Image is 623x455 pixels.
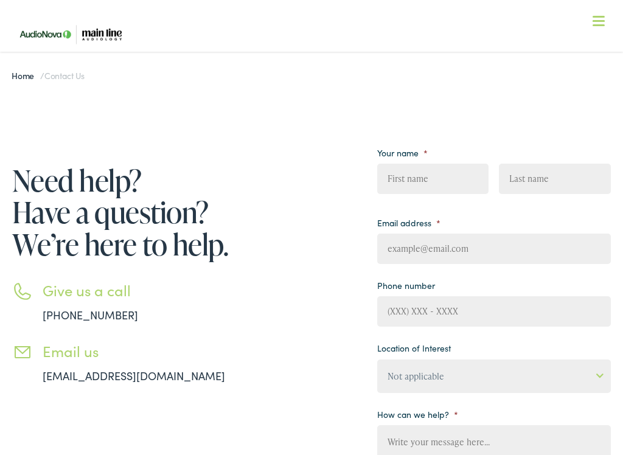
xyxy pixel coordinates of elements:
a: What We Offer [21,49,610,86]
h3: Give us a call [43,282,292,299]
a: [PHONE_NUMBER] [43,307,138,322]
a: Home [12,69,40,82]
label: Email address [377,217,440,228]
span: / [12,69,85,82]
h1: Need help? Have a question? We’re here to help. [12,164,292,260]
input: (XXX) XXX - XXXX [377,296,610,327]
a: [EMAIL_ADDRESS][DOMAIN_NAME] [43,368,225,383]
label: Your name [377,147,428,158]
h3: Email us [43,342,292,360]
label: How can we help? [377,409,458,420]
input: First name [377,164,489,194]
label: Location of Interest [377,342,451,353]
label: Phone number [377,280,435,291]
input: Last name [499,164,610,194]
span: Contact Us [44,69,85,82]
input: example@email.com [377,234,610,264]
